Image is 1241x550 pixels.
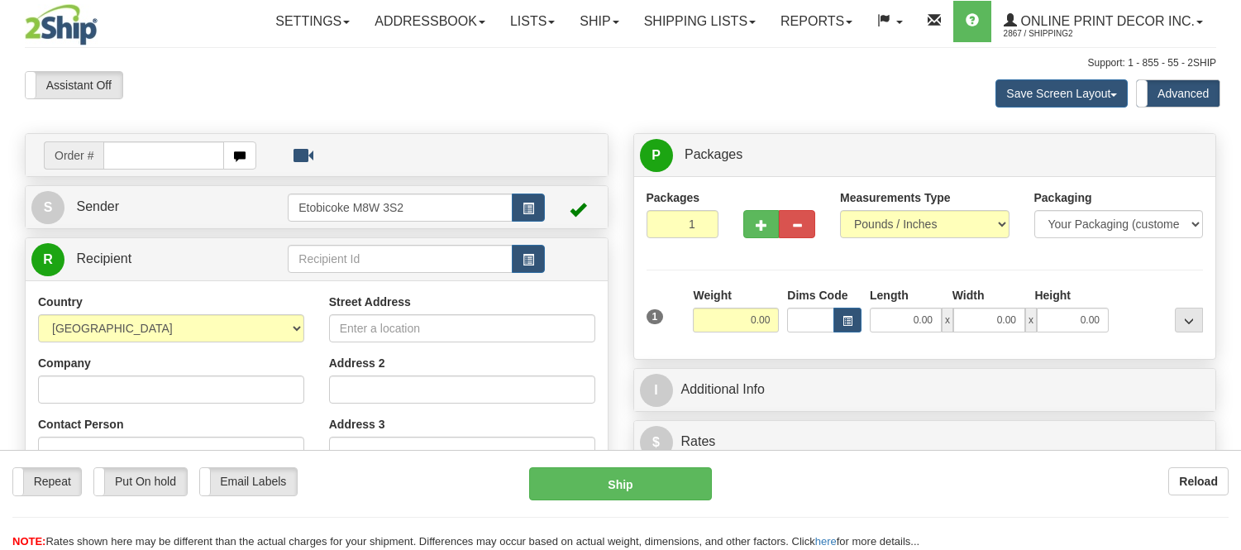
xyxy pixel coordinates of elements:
a: P Packages [640,138,1210,172]
a: Ship [567,1,631,42]
label: Repeat [13,468,81,495]
label: Company [38,355,91,371]
a: Reports [768,1,865,42]
a: S Sender [31,190,288,224]
input: Sender Id [288,194,512,222]
label: Width [952,287,985,304]
span: Recipient [76,251,131,265]
label: Assistant Off [26,72,122,98]
span: Online Print Decor Inc. [1017,14,1195,28]
label: Weight [693,287,731,304]
img: logo2867.jpg [25,4,98,45]
a: $Rates [640,425,1210,459]
div: ... [1175,308,1203,332]
span: 2867 / Shipping2 [1004,26,1128,42]
label: Put On hold [94,468,186,495]
span: S [31,191,64,224]
label: Address 3 [329,416,385,433]
button: Save Screen Layout [995,79,1128,108]
span: R [31,243,64,276]
a: Online Print Decor Inc. 2867 / Shipping2 [991,1,1215,42]
a: Addressbook [362,1,498,42]
input: Recipient Id [288,245,512,273]
span: x [942,308,953,332]
span: Packages [685,147,742,161]
label: Country [38,294,83,310]
span: 1 [647,309,664,324]
label: Advanced [1137,80,1220,107]
label: Street Address [329,294,411,310]
div: Support: 1 - 855 - 55 - 2SHIP [25,56,1216,70]
span: $ [640,426,673,459]
label: Height [1034,287,1071,304]
label: Email Labels [200,468,297,495]
span: x [1025,308,1037,332]
span: P [640,139,673,172]
label: Measurements Type [840,189,951,206]
a: IAdditional Info [640,373,1210,407]
button: Reload [1168,467,1229,495]
a: Lists [498,1,567,42]
label: Packages [647,189,700,206]
button: Ship [529,467,711,500]
a: here [815,535,837,548]
label: Dims Code [787,287,847,304]
label: Packaging [1034,189,1092,206]
span: I [640,374,673,407]
label: Contact Person [38,416,123,433]
label: Address 2 [329,355,385,371]
a: Settings [263,1,362,42]
span: NOTE: [12,535,45,548]
input: Enter a location [329,314,595,342]
a: R Recipient [31,242,260,276]
a: Shipping lists [632,1,768,42]
label: Length [870,287,909,304]
span: Sender [76,199,119,213]
span: Order # [44,141,103,170]
b: Reload [1179,475,1218,488]
iframe: chat widget [1203,190,1239,359]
